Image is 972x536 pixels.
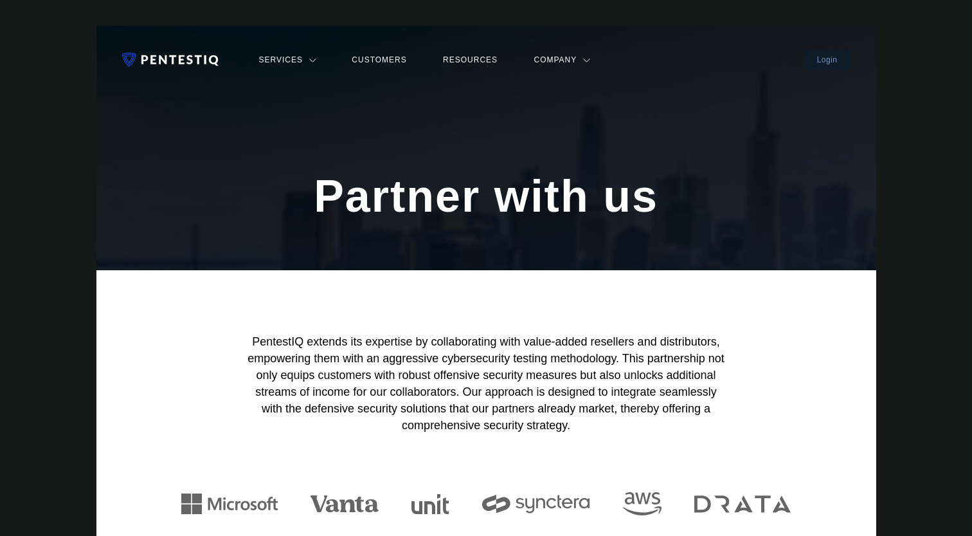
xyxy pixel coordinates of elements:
a: Login [804,50,851,70]
img: Microsoft Logo [181,494,278,515]
img: Vanta Logo [310,495,379,512]
a: Resources [439,51,501,68]
img: Synctera Logo [482,495,590,513]
img: Drata Logo [694,495,791,513]
a: Customers [348,51,410,68]
a: Services [255,51,319,68]
h1: Partner with us [122,171,851,222]
a: Company [530,51,593,68]
img: Amazong AWS Logo [623,492,661,515]
img: Unit Logo [411,494,449,514]
p: PentestIQ extends its expertise by collaborating with value-added resellers and distributors, emp... [244,333,728,434]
